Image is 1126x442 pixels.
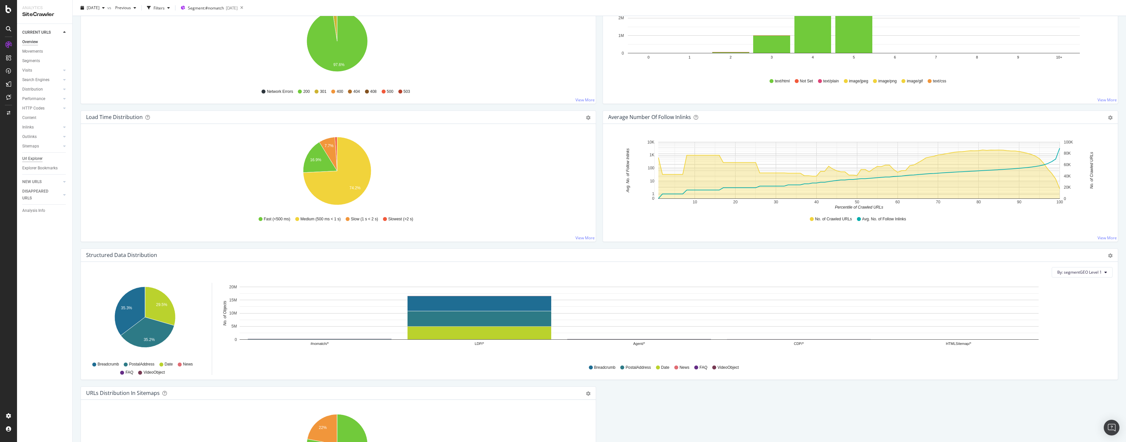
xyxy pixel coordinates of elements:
[319,425,327,430] text: 22%
[325,144,334,148] text: 7.7%
[1098,97,1117,103] a: View More
[86,134,588,210] div: A chart.
[771,55,773,59] text: 3
[22,67,61,74] a: Visits
[22,124,34,131] div: Inlinks
[812,55,814,59] text: 4
[699,365,707,370] span: FAQ
[608,134,1110,210] div: A chart.
[1052,267,1113,278] button: By: segmentGEO Level 1
[1064,196,1066,201] text: 0
[178,3,238,13] button: Segment:#nomatch[DATE]
[370,89,377,94] span: 408
[311,342,329,346] text: #nomatch/*
[586,115,590,120] div: gear
[300,216,341,222] span: Medium (500 ms < 1 s)
[633,342,645,346] text: Agent/*
[976,200,981,204] text: 80
[113,5,131,10] span: Previous
[835,205,883,210] text: Percentile of Crawled URLs
[303,89,310,94] span: 200
[626,365,651,370] span: PostalAddress
[22,67,32,74] div: Visits
[976,55,978,59] text: 8
[125,370,133,375] span: FAQ
[1098,235,1117,241] a: View More
[231,324,237,329] text: 5M
[650,179,655,183] text: 10
[855,200,860,204] text: 50
[608,114,691,120] div: Average Number of Follow Inlinks
[22,105,45,112] div: HTTP Codes
[388,216,413,222] span: Slowest (>2 s)
[1064,174,1071,178] text: 40K
[333,62,344,67] text: 97.6%
[794,342,804,346] text: CDP/*
[22,105,61,112] a: HTTP Codes
[235,337,237,342] text: 0
[22,95,61,102] a: Performance
[156,302,167,307] text: 29.5%
[626,148,630,193] text: Avg. No. of Follow Inlinks
[22,114,36,121] div: Content
[22,95,45,102] div: Performance
[129,362,154,367] span: PostalAddress
[575,235,595,241] a: View More
[143,370,165,375] span: VideoObject
[823,78,839,84] span: text/plain
[775,78,790,84] span: text/html
[22,188,55,202] div: DISAPPEARED URLS
[22,155,43,162] div: Url Explorer
[144,337,155,342] text: 35.2%
[165,362,173,367] span: Date
[107,5,113,10] span: vs
[22,207,45,214] div: Analysis Info
[86,114,143,120] div: Load Time Distribution
[22,207,68,214] a: Analysis Info
[594,365,615,370] span: Breadcrumb
[264,216,290,222] span: Fast (<500 ms)
[1104,420,1119,435] div: Open Intercom Messenger
[320,89,326,94] span: 301
[22,39,38,45] div: Overview
[113,3,139,13] button: Previous
[22,39,68,45] a: Overview
[220,283,1108,359] svg: A chart.
[689,55,691,59] text: 1
[336,89,343,94] span: 400
[22,76,61,83] a: Search Engines
[933,78,946,84] span: text/css
[387,89,393,94] span: 500
[229,285,237,289] text: 20M
[22,86,43,93] div: Distribution
[774,200,778,204] text: 30
[22,76,49,83] div: Search Engines
[1064,185,1071,190] text: 20K
[226,5,238,11] div: [DATE]
[575,97,595,103] a: View More
[907,78,923,84] span: image/gif
[895,200,900,204] text: 60
[862,216,906,222] span: Avg. No. of Follow Inlinks
[88,283,202,359] svg: A chart.
[22,114,68,121] a: Content
[22,188,61,202] a: DISAPPEARED URLS
[894,55,896,59] text: 6
[22,11,67,18] div: SiteCrawler
[223,301,227,326] text: No. of Objects
[800,78,813,84] span: Not Set
[22,29,61,36] a: CURRENT URLS
[1064,140,1073,144] text: 100K
[22,178,61,185] a: NEW URLS
[648,166,654,170] text: 100
[229,311,237,315] text: 10M
[22,5,67,11] div: Analytics
[78,3,107,13] button: [DATE]
[22,86,61,93] a: Distribution
[618,33,624,38] text: 1M
[86,7,588,83] svg: A chart.
[647,140,654,144] text: 10K
[1064,162,1071,167] text: 60K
